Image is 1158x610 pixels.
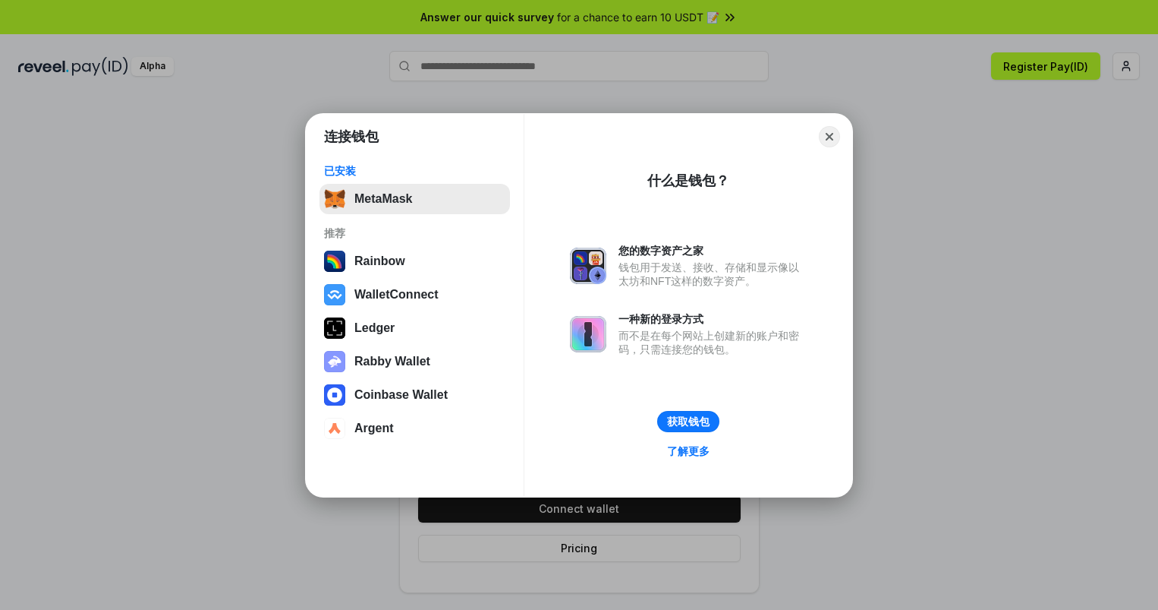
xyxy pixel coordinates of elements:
div: MetaMask [354,192,412,206]
div: 获取钱包 [667,415,710,428]
button: Coinbase Wallet [319,380,510,410]
button: Rainbow [319,246,510,277]
div: 了解更多 [667,444,710,458]
div: 已安装 [324,164,505,178]
div: 推荐 [324,226,505,240]
div: 一种新的登录方式 [618,312,807,326]
button: Close [819,126,840,147]
button: 获取钱包 [657,411,719,432]
div: 钱包用于发送、接收、存储和显示像以太坊和NFT这样的数字资产。 [618,261,807,288]
a: 了解更多 [658,441,719,461]
img: svg+xml,%3Csvg%20width%3D%22120%22%20height%3D%22120%22%20viewBox%3D%220%200%20120%20120%22%20fil... [324,251,345,272]
img: svg+xml,%3Csvg%20xmlns%3D%22http%3A%2F%2Fwww.w3.org%2F2000%2Fsvg%22%20fill%3D%22none%22%20viewBox... [570,248,606,284]
div: 您的数字资产之家 [618,244,807,258]
img: svg+xml,%3Csvg%20xmlns%3D%22http%3A%2F%2Fwww.w3.org%2F2000%2Fsvg%22%20fill%3D%22none%22%20viewBox... [324,351,345,372]
img: svg+xml,%3Csvg%20xmlns%3D%22http%3A%2F%2Fwww.w3.org%2F2000%2Fsvg%22%20width%3D%2228%22%20height%3... [324,318,345,339]
img: svg+xml,%3Csvg%20width%3D%2228%22%20height%3D%2228%22%20viewBox%3D%220%200%2028%2028%22%20fill%3D... [324,418,345,439]
button: WalletConnect [319,280,510,310]
div: 而不是在每个网站上创建新的账户和密码，只需连接您的钱包。 [618,329,807,356]
img: svg+xml,%3Csvg%20fill%3D%22none%22%20height%3D%2233%22%20viewBox%3D%220%200%2035%2033%22%20width%... [324,188,345,210]
div: Argent [354,422,394,435]
div: WalletConnect [354,288,439,302]
div: 什么是钱包？ [647,172,729,190]
button: Ledger [319,313,510,343]
button: MetaMask [319,184,510,214]
img: svg+xml,%3Csvg%20xmlns%3D%22http%3A%2F%2Fwww.w3.org%2F2000%2Fsvg%22%20fill%3D%22none%22%20viewBox... [570,316,606,352]
h1: 连接钱包 [324,128,379,146]
button: Argent [319,413,510,444]
img: svg+xml,%3Csvg%20width%3D%2228%22%20height%3D%2228%22%20viewBox%3D%220%200%2028%2028%22%20fill%3D... [324,384,345,406]
div: Rainbow [354,254,405,268]
div: Ledger [354,321,395,335]
button: Rabby Wallet [319,346,510,377]
div: Rabby Wallet [354,355,430,368]
div: Coinbase Wallet [354,388,448,402]
img: svg+xml,%3Csvg%20width%3D%2228%22%20height%3D%2228%22%20viewBox%3D%220%200%2028%2028%22%20fill%3D... [324,284,345,305]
